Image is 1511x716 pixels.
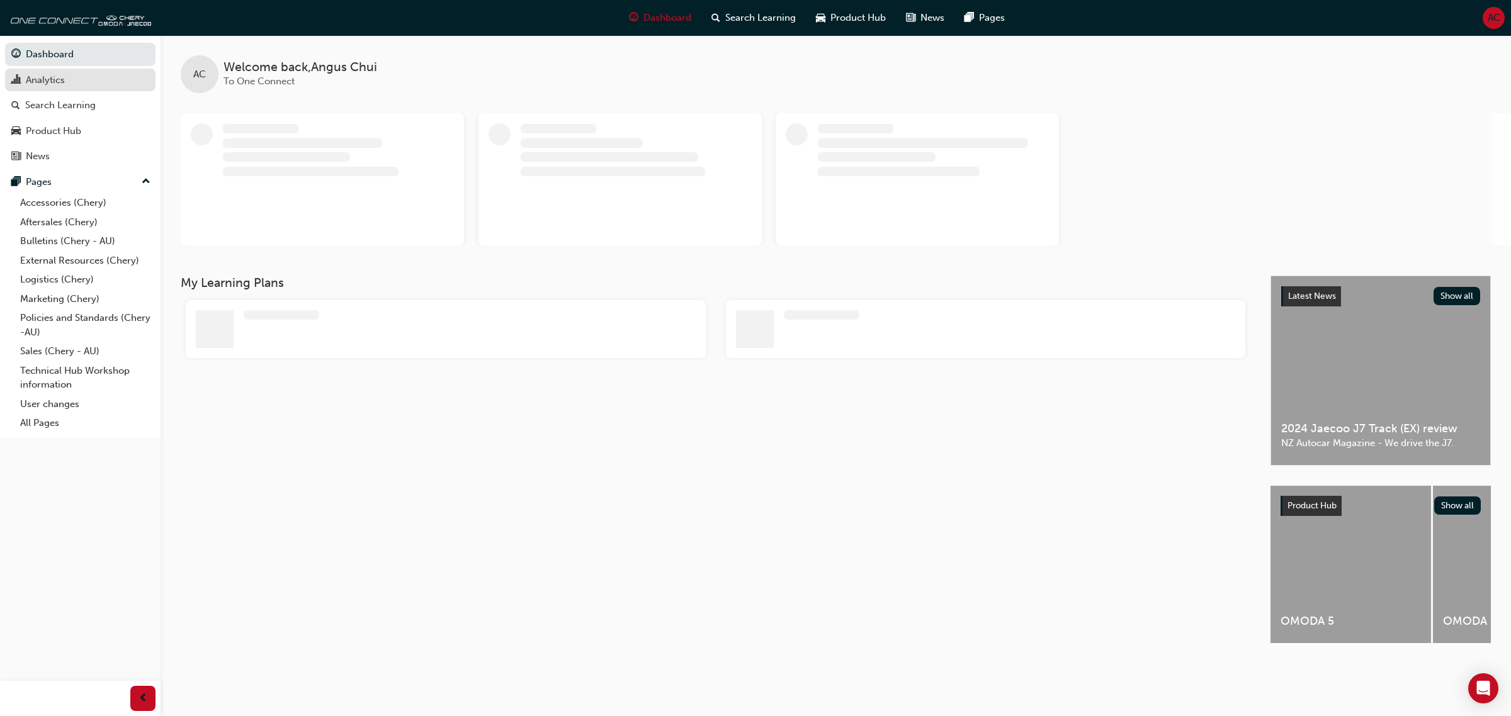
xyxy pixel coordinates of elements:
[5,171,156,194] button: Pages
[806,5,896,31] a: car-iconProduct Hub
[15,289,156,309] a: Marketing (Chery)
[181,276,1250,290] h3: My Learning Plans
[1483,7,1505,29] button: AC
[11,126,21,137] span: car-icon
[6,5,151,30] img: oneconnect
[26,124,81,138] div: Product Hub
[5,43,156,66] a: Dashboard
[619,5,701,31] a: guage-iconDashboard
[906,10,915,26] span: news-icon
[1281,422,1480,436] span: 2024 Jaecoo J7 Track (EX) review
[725,11,796,25] span: Search Learning
[193,67,206,82] span: AC
[5,120,156,143] a: Product Hub
[711,10,720,26] span: search-icon
[979,11,1005,25] span: Pages
[920,11,944,25] span: News
[15,342,156,361] a: Sales (Chery - AU)
[643,11,691,25] span: Dashboard
[26,175,52,189] div: Pages
[1281,286,1480,306] a: Latest NewsShow all
[15,394,156,414] a: User changes
[965,10,974,26] span: pages-icon
[1270,486,1431,643] a: OMODA 5
[26,149,50,164] div: News
[11,177,21,188] span: pages-icon
[896,5,954,31] a: news-iconNews
[224,76,295,87] span: To One Connect
[1281,496,1481,516] a: Product HubShow all
[224,60,377,75] span: Welcome back , Angus Chui
[629,10,638,26] span: guage-icon
[5,69,156,92] a: Analytics
[1270,276,1491,466] a: Latest NewsShow all2024 Jaecoo J7 Track (EX) reviewNZ Autocar Magazine - We drive the J7.
[5,145,156,168] a: News
[11,100,20,111] span: search-icon
[15,232,156,251] a: Bulletins (Chery - AU)
[1488,11,1500,25] span: AC
[830,11,886,25] span: Product Hub
[25,98,96,113] div: Search Learning
[15,413,156,433] a: All Pages
[11,151,21,162] span: news-icon
[1281,436,1480,450] span: NZ Autocar Magazine - We drive the J7.
[11,49,21,60] span: guage-icon
[1287,500,1337,511] span: Product Hub
[142,174,150,190] span: up-icon
[15,213,156,232] a: Aftersales (Chery)
[1288,291,1336,301] span: Latest News
[1468,673,1498,703] div: Open Intercom Messenger
[15,193,156,213] a: Accessories (Chery)
[1434,287,1481,305] button: Show all
[15,270,156,289] a: Logistics (Chery)
[816,10,825,26] span: car-icon
[5,40,156,171] button: DashboardAnalyticsSearch LearningProduct HubNews
[15,308,156,342] a: Policies and Standards (Chery -AU)
[26,73,65,87] div: Analytics
[15,361,156,394] a: Technical Hub Workshop information
[954,5,1015,31] a: pages-iconPages
[15,251,156,271] a: External Resources (Chery)
[1434,496,1481,515] button: Show all
[701,5,806,31] a: search-iconSearch Learning
[139,691,148,707] span: prev-icon
[5,94,156,117] a: Search Learning
[11,75,21,86] span: chart-icon
[1281,614,1421,629] span: OMODA 5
